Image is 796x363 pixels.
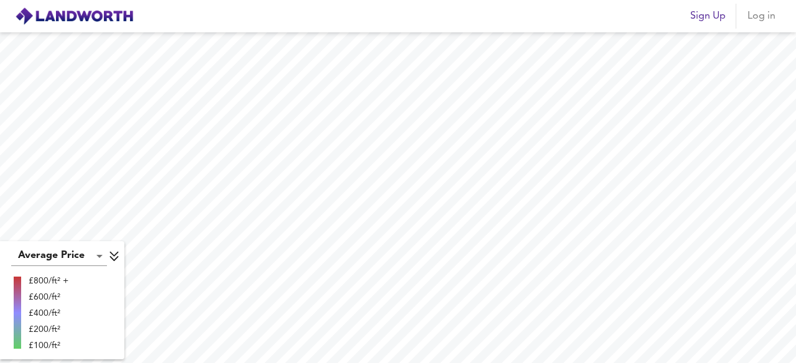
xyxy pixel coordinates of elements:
[29,339,68,352] div: £100/ft²
[15,7,134,25] img: logo
[29,307,68,319] div: £400/ft²
[685,4,731,29] button: Sign Up
[746,7,776,25] span: Log in
[690,7,726,25] span: Sign Up
[29,291,68,303] div: £600/ft²
[11,246,107,266] div: Average Price
[29,323,68,336] div: £200/ft²
[29,275,68,287] div: £800/ft² +
[741,4,781,29] button: Log in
